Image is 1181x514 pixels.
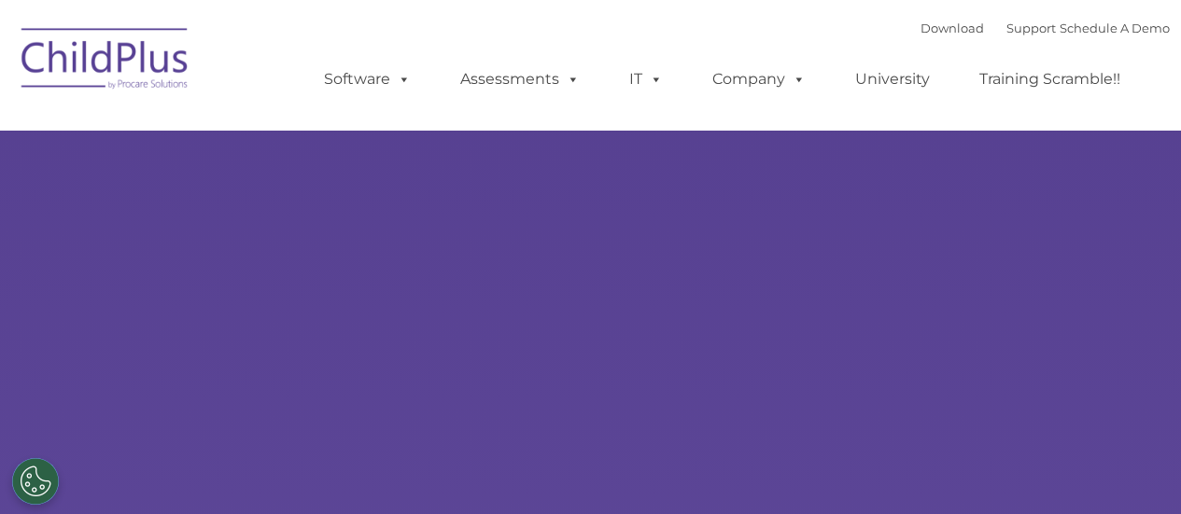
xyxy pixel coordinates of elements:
a: Training Scramble!! [961,61,1139,98]
a: Download [921,21,984,35]
img: ChildPlus by Procare Solutions [12,15,199,108]
a: University [837,61,949,98]
a: Schedule A Demo [1060,21,1170,35]
a: Support [1006,21,1056,35]
a: Company [694,61,824,98]
a: IT [611,61,682,98]
a: Assessments [442,61,598,98]
font: | [921,21,1170,35]
a: Software [305,61,429,98]
button: Cookies Settings [12,458,59,505]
